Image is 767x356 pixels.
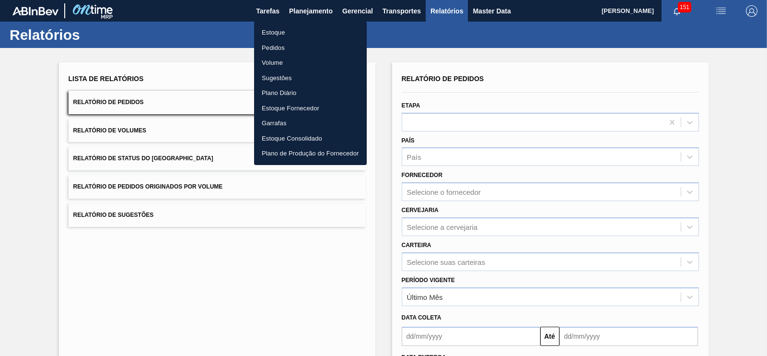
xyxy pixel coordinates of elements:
a: Sugestões [254,71,367,86]
a: Plano Diário [254,85,367,101]
a: Volume [254,55,367,71]
a: Plano de Produção do Fornecedor [254,146,367,161]
a: Estoque Consolidado [254,131,367,146]
a: Pedidos [254,40,367,56]
a: Estoque [254,25,367,40]
a: Garrafas [254,116,367,131]
a: Estoque Fornecedor [254,101,367,116]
